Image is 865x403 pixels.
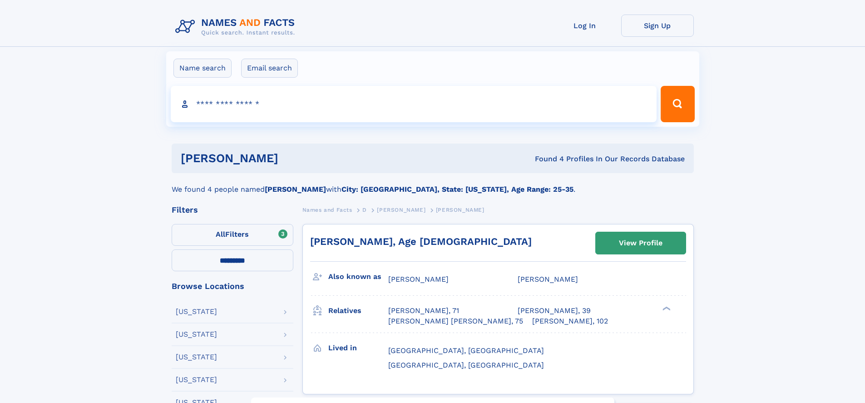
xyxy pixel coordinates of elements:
h3: Lived in [328,340,388,356]
a: [PERSON_NAME], 39 [518,306,591,316]
input: search input [171,86,657,122]
a: [PERSON_NAME] [PERSON_NAME], 75 [388,316,523,326]
label: Email search [241,59,298,78]
span: D [362,207,367,213]
label: Name search [173,59,232,78]
span: [GEOGRAPHIC_DATA], [GEOGRAPHIC_DATA] [388,346,544,355]
a: [PERSON_NAME], 102 [532,316,608,326]
label: Filters [172,224,293,246]
a: [PERSON_NAME], Age [DEMOGRAPHIC_DATA] [310,236,532,247]
a: Sign Up [621,15,694,37]
h1: [PERSON_NAME] [181,153,407,164]
a: [PERSON_NAME] [377,204,425,215]
a: Log In [549,15,621,37]
div: Browse Locations [172,282,293,290]
div: [US_STATE] [176,308,217,315]
div: ❯ [660,306,671,312]
a: Names and Facts [302,204,352,215]
span: [PERSON_NAME] [518,275,578,284]
span: [GEOGRAPHIC_DATA], [GEOGRAPHIC_DATA] [388,361,544,369]
span: All [216,230,225,239]
div: Filters [172,206,293,214]
a: [PERSON_NAME], 71 [388,306,459,316]
span: [PERSON_NAME] [377,207,425,213]
div: Found 4 Profiles In Our Records Database [406,154,685,164]
div: [US_STATE] [176,353,217,361]
span: [PERSON_NAME] [388,275,449,284]
div: View Profile [619,233,662,254]
h3: Relatives [328,303,388,318]
h3: Also known as [328,269,388,284]
a: View Profile [596,232,686,254]
div: [US_STATE] [176,331,217,338]
b: City: [GEOGRAPHIC_DATA], State: [US_STATE], Age Range: 25-35 [341,185,573,194]
img: Logo Names and Facts [172,15,302,39]
b: [PERSON_NAME] [265,185,326,194]
button: Search Button [661,86,694,122]
div: [US_STATE] [176,376,217,383]
a: D [362,204,367,215]
span: [PERSON_NAME] [436,207,484,213]
div: We found 4 people named with . [172,173,694,195]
